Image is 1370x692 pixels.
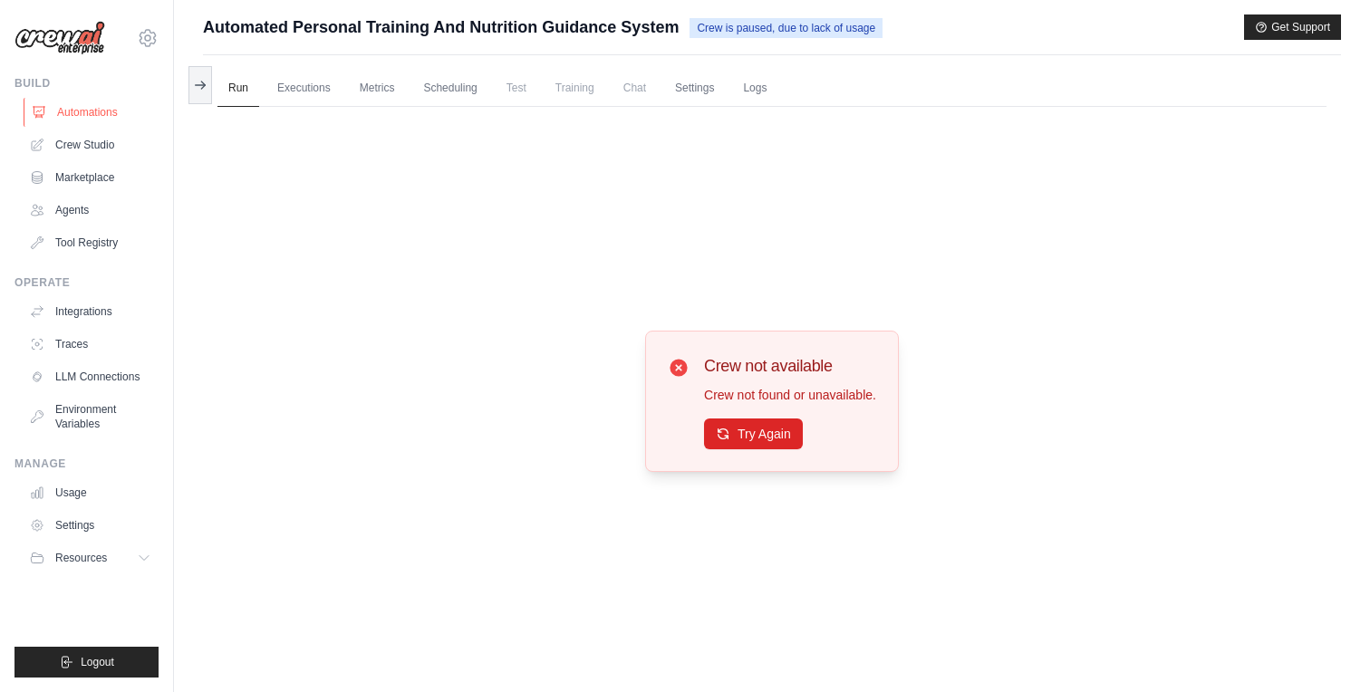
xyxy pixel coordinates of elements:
[22,130,159,159] a: Crew Studio
[22,543,159,572] button: Resources
[349,70,406,108] a: Metrics
[22,362,159,391] a: LLM Connections
[690,18,883,38] span: Crew is paused, due to lack of usage
[203,14,679,40] span: Automated Personal Training And Nutrition Guidance System
[496,70,537,106] span: Test
[22,196,159,225] a: Agents
[412,70,487,108] a: Scheduling
[22,330,159,359] a: Traces
[14,647,159,678] button: Logout
[81,655,114,669] span: Logout
[22,297,159,326] a: Integrations
[14,76,159,91] div: Build
[613,70,657,106] span: Chat is not available until the deployment is complete
[22,163,159,192] a: Marketplace
[217,70,259,108] a: Run
[704,386,876,404] p: Crew not found or unavailable.
[24,98,160,127] a: Automations
[545,70,605,106] span: Training is not available until the deployment is complete
[704,418,803,449] button: Try Again
[55,551,107,565] span: Resources
[14,457,159,471] div: Manage
[22,395,159,438] a: Environment Variables
[664,70,725,108] a: Settings
[266,70,342,108] a: Executions
[1244,14,1341,40] button: Get Support
[14,21,105,55] img: Logo
[704,353,876,379] h3: Crew not available
[22,511,159,540] a: Settings
[22,478,159,507] a: Usage
[14,275,159,290] div: Operate
[732,70,777,108] a: Logs
[22,228,159,257] a: Tool Registry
